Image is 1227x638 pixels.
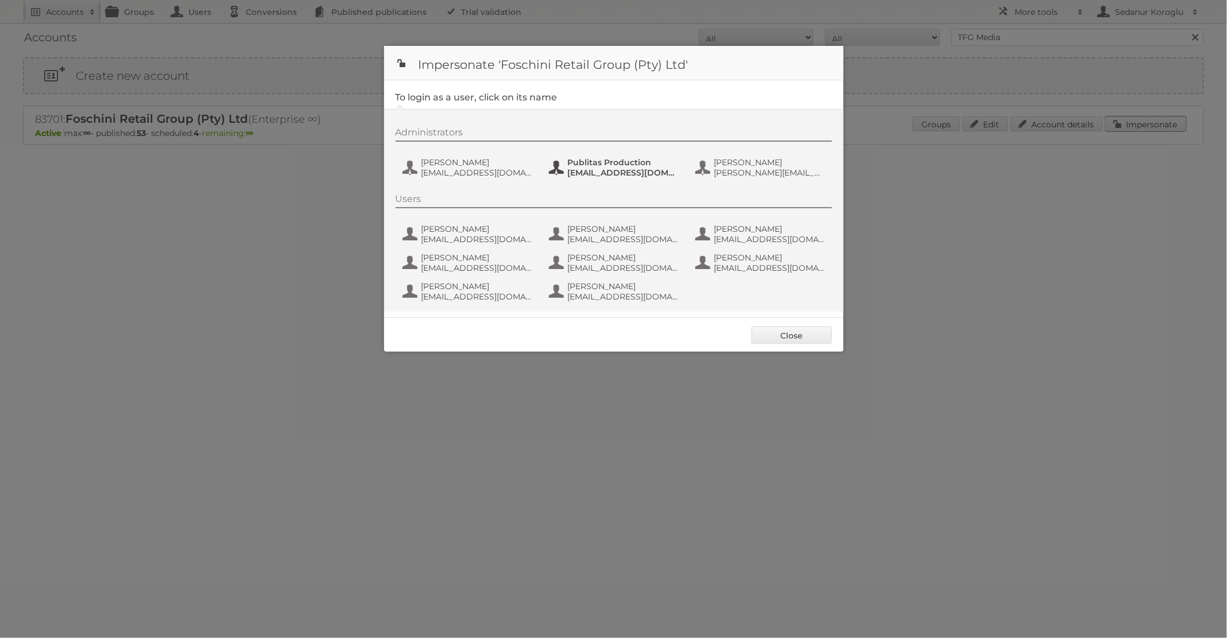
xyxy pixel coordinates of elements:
span: [PERSON_NAME] [714,157,826,168]
div: Users [396,193,832,208]
span: [EMAIL_ADDRESS][DOMAIN_NAME] [714,263,826,273]
span: [EMAIL_ADDRESS][DOMAIN_NAME] [421,263,533,273]
button: [PERSON_NAME] [EMAIL_ADDRESS][DOMAIN_NAME] [694,223,829,246]
span: [EMAIL_ADDRESS][DOMAIN_NAME] [568,263,679,273]
h1: Impersonate 'Foschini Retail Group (Pty) Ltd' [384,46,843,80]
a: Close [752,326,832,344]
button: [PERSON_NAME] [EMAIL_ADDRESS][DOMAIN_NAME] [401,156,536,179]
button: [PERSON_NAME] [EMAIL_ADDRESS][DOMAIN_NAME] [694,251,829,274]
span: [PERSON_NAME] [714,252,826,263]
legend: To login as a user, click on its name [396,92,558,103]
span: [PERSON_NAME] [714,224,826,234]
span: [EMAIL_ADDRESS][DOMAIN_NAME] [421,168,533,178]
span: [EMAIL_ADDRESS][DOMAIN_NAME] [568,168,679,178]
button: [PERSON_NAME] [EMAIL_ADDRESS][DOMAIN_NAME] [401,223,536,246]
span: [PERSON_NAME] [421,281,533,291]
button: [PERSON_NAME] [EMAIL_ADDRESS][DOMAIN_NAME] [548,251,683,274]
button: [PERSON_NAME] [EMAIL_ADDRESS][DOMAIN_NAME] [401,251,536,274]
span: [EMAIL_ADDRESS][DOMAIN_NAME] [421,234,533,244]
span: [EMAIL_ADDRESS][DOMAIN_NAME] [568,291,679,302]
span: [PERSON_NAME] [421,224,533,234]
span: [PERSON_NAME][EMAIL_ADDRESS][DOMAIN_NAME] [714,168,826,178]
button: [PERSON_NAME] [EMAIL_ADDRESS][DOMAIN_NAME] [548,223,683,246]
button: [PERSON_NAME] [PERSON_NAME][EMAIL_ADDRESS][DOMAIN_NAME] [694,156,829,179]
button: [PERSON_NAME] [EMAIL_ADDRESS][DOMAIN_NAME] [548,280,683,303]
button: [PERSON_NAME] [EMAIL_ADDRESS][DOMAIN_NAME] [401,280,536,303]
button: Publitas Production [EMAIL_ADDRESS][DOMAIN_NAME] [548,156,683,179]
span: [EMAIL_ADDRESS][DOMAIN_NAME] [714,234,826,244]
span: [PERSON_NAME] [568,252,679,263]
span: Publitas Production [568,157,679,168]
span: [PERSON_NAME] [568,281,679,291]
span: [PERSON_NAME] [421,252,533,263]
div: Administrators [396,127,832,142]
span: [PERSON_NAME] [421,157,533,168]
span: [EMAIL_ADDRESS][DOMAIN_NAME] [421,291,533,302]
span: [PERSON_NAME] [568,224,679,234]
span: [EMAIL_ADDRESS][DOMAIN_NAME] [568,234,679,244]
